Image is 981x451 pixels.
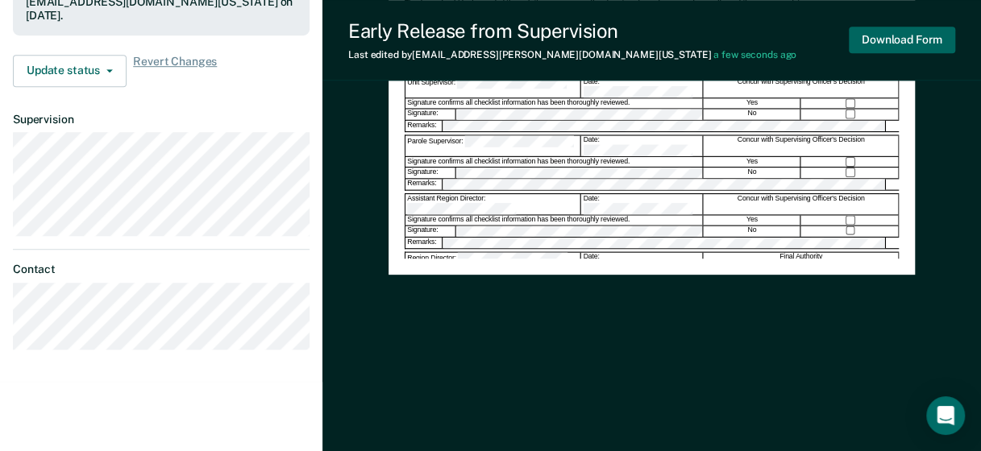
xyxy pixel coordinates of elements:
button: Update status [13,55,127,87]
div: Last edited by [EMAIL_ADDRESS][PERSON_NAME][DOMAIN_NAME][US_STATE] [348,49,796,60]
span: Revert Changes [133,55,217,87]
div: Concur with Supervising Officer's Decision [704,77,899,97]
div: Date: [581,135,702,155]
div: Remarks: [405,179,443,189]
span: a few seconds ago [713,49,796,60]
div: Concur with Supervising Officer's Decision [704,135,899,155]
div: Final Authority [704,252,899,272]
div: Date: [581,77,702,97]
div: Yes [704,215,801,225]
div: Signature confirms all checklist information has been thoroughly reviewed. [405,157,703,167]
dt: Contact [13,263,310,276]
div: Signature confirms all checklist information has been thoroughly reviewed. [405,98,703,108]
div: No [704,168,801,178]
div: Unit Supervisor: [405,77,580,97]
div: Assistant Region Director: [405,194,580,214]
div: Remarks: [405,237,443,247]
dt: Supervision [13,113,310,126]
button: Download Form [849,27,955,53]
div: Parole Supervisor: [405,135,580,155]
div: Region Director: [405,252,580,272]
div: Concur with Supervising Officer's Decision [704,194,899,214]
div: Early Release from Supervision [348,19,796,43]
div: Signature: [405,109,455,119]
div: Yes [704,98,801,108]
div: Signature: [405,168,455,178]
div: Date: [581,252,702,272]
div: No [704,225,801,236]
div: Signature: [405,225,455,236]
div: Remarks: [405,120,443,130]
div: No [704,109,801,119]
div: Open Intercom Messenger [926,396,965,435]
div: Signature confirms all checklist information has been thoroughly reviewed. [405,215,703,225]
div: Date: [581,194,702,214]
div: Yes [704,157,801,167]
